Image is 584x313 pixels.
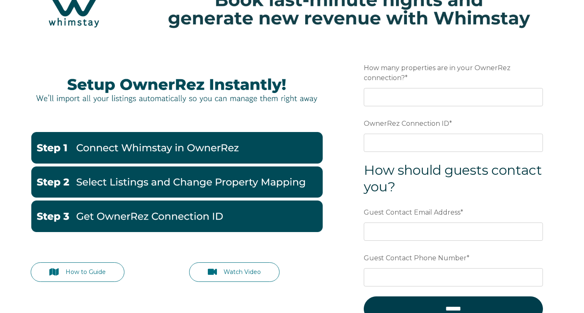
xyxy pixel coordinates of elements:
img: Picture27 [31,70,323,109]
img: Change Property Mappings [31,166,323,198]
span: How many properties are in your OwnerRez connection? [364,61,511,84]
span: How should guests contact you? [364,162,542,195]
span: Guest Contact Phone Number [364,252,467,264]
img: Go to OwnerRez Account-1 [31,132,323,163]
span: Guest Contact Email Address [364,206,460,219]
span: OwnerRez Connection ID [364,117,449,130]
a: How to Guide [31,262,124,282]
a: Watch Video [189,262,280,282]
img: Get OwnerRez Connection ID [31,201,323,232]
